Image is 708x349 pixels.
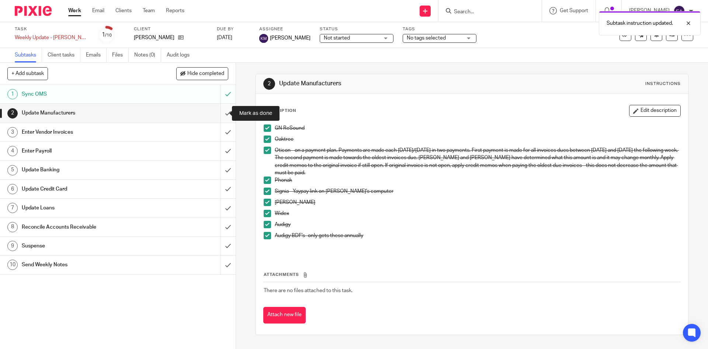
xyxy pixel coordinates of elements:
a: Reports [166,7,184,14]
div: 4 [7,146,18,156]
div: 3 [7,127,18,137]
a: Files [112,48,129,62]
h1: Update Banking [22,164,149,175]
h1: Send Weekly Notes [22,259,149,270]
button: Hide completed [176,67,228,80]
span: There are no files attached to this task. [264,288,353,293]
div: 6 [7,184,18,194]
a: Emails [86,48,107,62]
img: svg%3E [259,34,268,43]
a: Notes (0) [134,48,161,62]
img: svg%3E [673,5,685,17]
h1: Update Manufacturers [279,80,488,88]
label: Status [320,26,393,32]
a: Work [68,7,81,14]
button: Edit description [629,105,681,117]
label: Assignee [259,26,310,32]
a: Team [143,7,155,14]
button: + Add subtask [7,67,48,80]
div: 2 [263,78,275,90]
a: Audit logs [167,48,195,62]
button: Attach new file [263,307,306,324]
a: Subtasks [15,48,42,62]
div: 2 [7,108,18,119]
p: Signia - Yaypay link on [PERSON_NAME]'s computer [275,188,680,195]
p: Audigy BDF's -only gets these annually [275,232,680,239]
p: Oticon - on a payment plan. Payments are made each [DATE]/[DATE] in two payments. First payment i... [275,147,680,177]
h1: Update Credit Card [22,184,149,195]
div: Instructions [645,81,681,87]
p: Description [263,108,296,114]
h1: Suspense [22,240,149,252]
p: Oaktree [275,136,680,143]
div: Weekly Update - [PERSON_NAME] 2 [15,34,88,41]
div: 1 [7,89,18,99]
div: 1 [102,31,112,39]
span: Hide completed [187,71,224,77]
div: 7 [7,203,18,213]
span: Not started [324,35,350,41]
div: 9 [7,241,18,251]
label: Client [134,26,208,32]
p: [PERSON_NAME] [134,34,174,41]
p: [PERSON_NAME] [275,199,680,206]
div: 5 [7,165,18,175]
a: Email [92,7,104,14]
h1: Enter Vendor Invoices [22,127,149,138]
span: [DATE] [217,35,232,40]
a: Client tasks [48,48,80,62]
span: No tags selected [407,35,446,41]
p: Widex [275,210,680,217]
p: Subtask instruction updated. [607,20,673,27]
span: Attachments [264,273,299,277]
h1: Update Manufacturers [22,107,149,119]
div: Weekly Update - Fligor 2 [15,34,88,41]
h1: Enter Payroll [22,146,149,157]
a: Clients [115,7,132,14]
h1: Sync OMS [22,89,149,100]
small: /10 [105,33,112,37]
div: 10 [7,260,18,270]
p: Phonak [275,177,680,184]
p: GN ReSound [275,124,680,132]
p: Audigy [275,221,680,228]
h1: Reconcile Accounts Receivable [22,222,149,233]
img: Pixie [15,6,52,16]
label: Task [15,26,88,32]
div: 8 [7,222,18,232]
label: Due by [217,26,250,32]
h1: Update Loans [22,202,149,213]
span: [PERSON_NAME] [270,34,310,42]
